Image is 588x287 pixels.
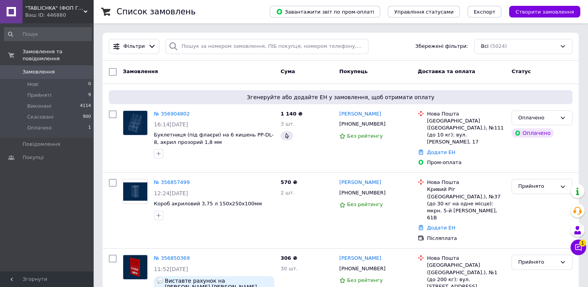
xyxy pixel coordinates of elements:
[518,182,557,191] div: Прийнято
[427,179,506,186] div: Нова Пошта
[25,12,93,19] div: Ваш ID: 446880
[281,121,295,127] span: 3 шт.
[415,43,468,50] span: Збережені фільтри:
[27,114,54,121] span: Скасовані
[123,110,148,135] a: Фото товару
[23,154,44,161] span: Покупці
[511,128,553,138] div: Оплачено
[88,92,91,99] span: 9
[25,5,84,12] span: "TABLICHKA" (ФОП Гур'єва К.С.) - менюхолдери, пластикові підставки, таблички, бейджі, ХоРеКа
[276,8,374,15] span: Завантажити звіт по пром-оплаті
[124,43,145,50] span: Фільтри
[281,190,295,196] span: 2 шт.
[270,6,380,17] button: Завантажити звіт по пром-оплаті
[388,6,460,17] button: Управління статусами
[347,133,383,139] span: Без рейтингу
[23,68,55,75] span: Замовлення
[154,255,190,261] a: № 356850369
[427,117,506,146] div: [GEOGRAPHIC_DATA] ([GEOGRAPHIC_DATA].), №111 (до 10 кг): вул. [PERSON_NAME], 17
[23,48,93,62] span: Замовлення та повідомлення
[281,255,297,261] span: 306 ₴
[427,186,506,221] div: Кривий Ріг ([GEOGRAPHIC_DATA].), №37 (до 30 кг на одне місце): мкрн. 5-й [PERSON_NAME], 61В
[123,182,147,201] img: Фото товару
[154,132,274,145] a: Буклетниця (під флаєри) на 6 кишень PP-DL-8, акрил прозорий 1,8 мм
[338,264,387,274] div: [PHONE_NUMBER]
[281,266,298,271] span: 30 шт.
[418,68,475,74] span: Доставка та оплата
[80,103,91,110] span: 4114
[88,124,91,131] span: 1
[281,68,295,74] span: Cума
[347,201,383,207] span: Без рейтингу
[154,121,188,128] span: 16:14[DATE]
[509,6,580,17] button: Створити замовлення
[427,225,455,231] a: Додати ЕН
[27,103,51,110] span: Виконані
[123,111,147,135] img: Фото товару
[123,255,147,279] img: Фото товару
[154,266,188,272] span: 11:52[DATE]
[338,119,387,129] div: [PHONE_NUMBER]
[154,190,188,196] span: 12:24[DATE]
[339,68,368,74] span: Покупець
[427,255,506,262] div: Нова Пошта
[518,114,557,122] div: Оплачено
[579,240,586,247] span: 1
[339,110,381,118] a: [PERSON_NAME]
[338,188,387,198] div: [PHONE_NUMBER]
[481,43,489,50] span: Всі
[394,9,454,15] span: Управління статусами
[157,278,163,284] img: :speech_balloon:
[27,81,38,88] span: Нові
[490,43,507,49] span: (5024)
[123,179,148,204] a: Фото товару
[281,179,297,185] span: 570 ₴
[154,201,262,206] a: Короб акриловий 3,75 л 150х250х100мм
[427,159,506,166] div: Пром-оплата
[154,111,190,117] a: № 356904802
[27,92,51,99] span: Прийняті
[166,39,368,54] input: Пошук за номером замовлення, ПІБ покупця, номером телефону, Email, номером накладної
[83,114,91,121] span: 900
[339,255,381,262] a: [PERSON_NAME]
[123,68,158,74] span: Замовлення
[154,179,190,185] a: № 356857499
[112,93,569,101] span: Згенеруйте або додайте ЕН у замовлення, щоб отримати оплату
[501,9,580,14] a: Створити замовлення
[4,27,92,41] input: Пошук
[427,149,455,155] a: Додати ЕН
[23,141,60,148] span: Повідомлення
[339,179,381,186] a: [PERSON_NAME]
[117,7,195,16] h1: Список замовлень
[123,255,148,280] a: Фото товару
[88,81,91,88] span: 0
[515,9,574,15] span: Створити замовлення
[281,111,302,117] span: 1 140 ₴
[518,258,557,266] div: Прийнято
[468,6,502,17] button: Експорт
[427,235,506,242] div: Післяплата
[511,68,531,74] span: Статус
[427,110,506,117] div: Нова Пошта
[27,124,52,131] span: Оплачені
[571,240,586,255] button: Чат з покупцем1
[347,277,383,283] span: Без рейтингу
[474,9,496,15] span: Експорт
